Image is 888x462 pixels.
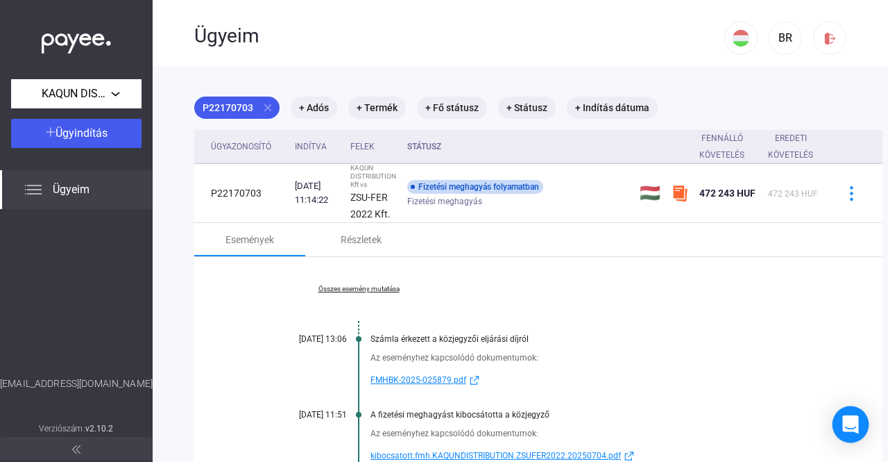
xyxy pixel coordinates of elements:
[370,427,813,440] div: Az eseményhez kapcsolódó dokumentumok:
[225,231,274,248] div: Események
[72,445,80,454] img: arrow-double-left-grey.svg
[621,451,638,461] img: external-link-blue
[498,97,556,119] mat-chip: + Státusz
[672,185,688,201] img: szamlazzhu-mini
[769,22,802,55] button: BR
[699,188,755,199] span: 472 243 HUF
[350,192,391,220] strong: ZSU-FER 2022 Kft.
[46,127,55,137] img: plus-white.svg
[407,193,482,210] span: Fizetési meghagyás
[724,22,758,55] button: HU
[262,101,274,114] mat-icon: close
[53,181,89,198] span: Ügyeim
[350,138,396,155] div: Felek
[768,189,818,199] span: 472 243 HUF
[768,130,826,163] div: Eredeti követelés
[768,130,813,163] div: Eredeti követelés
[699,130,744,163] div: Fennálló követelés
[417,97,487,119] mat-chip: + Fő státusz
[264,285,454,293] a: Összes esemény mutatása
[634,164,666,223] td: 🇭🇺
[291,97,337,119] mat-chip: + Adós
[25,181,42,198] img: list.svg
[194,24,724,48] div: Ügyeim
[567,97,658,119] mat-chip: + Indítás dátuma
[844,186,859,201] img: more-blue
[194,164,289,223] td: P22170703
[370,351,813,365] div: Az eseményhez kapcsolódó dokumentumok:
[407,180,543,194] div: Fizetési meghagyás folyamatban
[699,130,757,163] div: Fennálló követelés
[211,138,271,155] div: Ügyazonosító
[370,334,813,344] div: Számla érkezett a közjegyzői eljárási díjról
[295,138,327,155] div: Indítva
[823,31,837,46] img: logout-red
[295,179,339,207] div: [DATE] 11:14:22
[774,30,797,47] div: BR
[194,97,280,119] mat-chip: P22170703
[813,22,846,55] button: logout-red
[348,97,406,119] mat-chip: + Termék
[350,138,375,155] div: Felek
[42,26,111,54] img: white-payee-white-dot.svg
[211,138,284,155] div: Ügyazonosító
[837,179,866,208] button: more-blue
[466,375,483,386] img: external-link-blue
[295,138,339,155] div: Indítva
[264,410,347,420] div: [DATE] 11:51
[11,119,142,148] button: Ügyindítás
[370,372,466,388] span: FMHBK-2025-025879.pdf
[370,410,813,420] div: A fizetési meghagyást kibocsátotta a közjegyző
[402,130,634,164] th: Státusz
[85,424,114,434] strong: v2.10.2
[42,85,111,102] span: KAQUN DISTRIBUTION Kft
[350,164,396,189] div: KAQUN DISTRIBUTION Kft vs
[370,372,813,388] a: FMHBK-2025-025879.pdfexternal-link-blue
[11,79,142,108] button: KAQUN DISTRIBUTION Kft
[832,406,869,443] div: Open Intercom Messenger
[341,231,382,248] div: Részletek
[733,30,749,47] img: HU
[55,126,108,140] span: Ügyindítás
[264,334,347,344] div: [DATE] 13:06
